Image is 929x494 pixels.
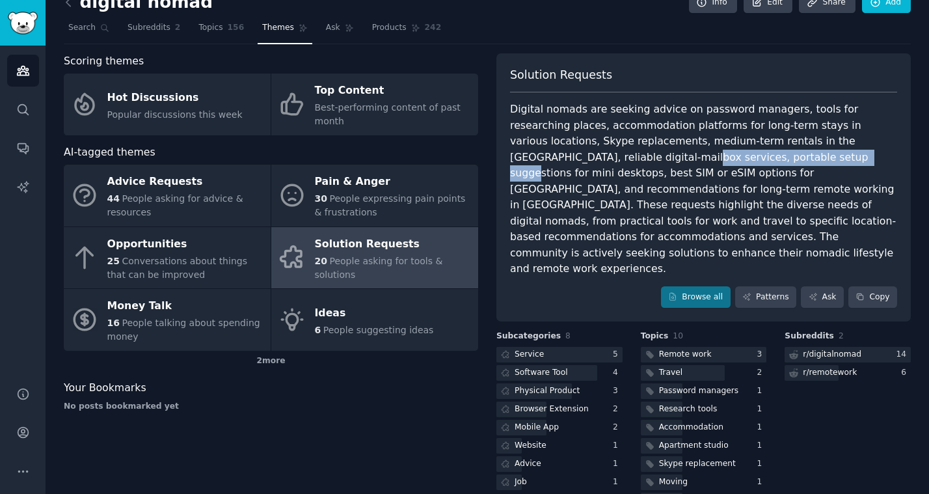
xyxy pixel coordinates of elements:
[315,303,434,323] div: Ideas
[515,440,546,452] div: Website
[785,347,911,363] a: r/digitalnomad14
[64,18,114,44] a: Search
[228,22,245,34] span: 156
[107,256,120,266] span: 25
[659,385,739,397] div: Password managers
[315,193,466,217] span: People expressing pain points & frustrations
[735,286,796,309] a: Patterns
[107,87,243,108] div: Hot Discussions
[123,18,185,44] a: Subreddits2
[641,383,767,400] a: Password managers1
[271,74,478,135] a: Top ContentBest-performing content of past month
[107,109,243,120] span: Popular discussions this week
[271,227,478,289] a: Solution Requests20People asking for tools & solutions
[321,18,358,44] a: Ask
[107,193,120,204] span: 44
[496,402,623,418] a: Browser Extension2
[315,325,321,335] span: 6
[64,165,271,226] a: Advice Requests44People asking for advice & resources
[613,458,623,470] div: 1
[803,349,861,361] div: r/ digitalnomad
[757,476,767,488] div: 1
[8,12,38,34] img: GummySearch logo
[757,385,767,397] div: 1
[641,438,767,454] a: Apartment studio1
[64,53,144,70] span: Scoring themes
[757,458,767,470] div: 1
[64,380,146,396] span: Your Bookmarks
[107,193,243,217] span: People asking for advice & resources
[425,22,442,34] span: 242
[659,367,682,379] div: Travel
[64,401,478,413] div: No posts bookmarked yet
[107,172,264,193] div: Advice Requests
[641,402,767,418] a: Research tools1
[839,331,844,340] span: 2
[515,385,580,397] div: Physical Product
[175,22,181,34] span: 2
[515,476,527,488] div: Job
[515,422,559,433] div: Mobile App
[315,234,472,254] div: Solution Requests
[757,404,767,415] div: 1
[757,440,767,452] div: 1
[659,422,723,433] div: Accommodation
[661,286,731,309] a: Browse all
[641,331,669,342] span: Topics
[613,404,623,415] div: 2
[515,367,568,379] div: Software Tool
[107,256,247,280] span: Conversations about things that can be improved
[659,349,712,361] div: Remote work
[757,367,767,379] div: 2
[515,349,544,361] div: Service
[496,331,561,342] span: Subcategories
[271,165,478,226] a: Pain & Anger30People expressing pain points & frustrations
[613,349,623,361] div: 5
[258,18,312,44] a: Themes
[659,440,729,452] div: Apartment studio
[128,22,170,34] span: Subreddits
[901,367,911,379] div: 6
[613,385,623,397] div: 3
[613,440,623,452] div: 1
[641,347,767,363] a: Remote work3
[271,289,478,351] a: Ideas6People suggesting ideas
[64,227,271,289] a: Opportunities25Conversations about things that can be improved
[194,18,249,44] a: Topics156
[315,102,461,126] span: Best-performing content of past month
[757,349,767,361] div: 3
[659,458,736,470] div: Skype replacement
[64,351,478,372] div: 2 more
[68,22,96,34] span: Search
[315,256,443,280] span: People asking for tools & solutions
[323,325,434,335] span: People suggesting ideas
[515,404,589,415] div: Browser Extension
[315,81,472,102] div: Top Content
[107,296,264,317] div: Money Talk
[641,420,767,436] a: Accommodation1
[496,365,623,381] a: Software Tool4
[315,172,472,193] div: Pain & Anger
[372,22,407,34] span: Products
[315,256,327,266] span: 20
[659,404,718,415] div: Research tools
[496,456,623,473] a: Advice1
[803,367,857,379] div: r/ remotework
[496,347,623,363] a: Service5
[496,438,623,454] a: Website1
[613,422,623,433] div: 2
[315,193,327,204] span: 30
[107,318,260,342] span: People talking about spending money
[496,383,623,400] a: Physical Product3
[641,474,767,491] a: Moving1
[107,234,264,254] div: Opportunities
[368,18,446,44] a: Products242
[785,331,834,342] span: Subreddits
[801,286,844,309] a: Ask
[613,367,623,379] div: 4
[659,476,688,488] div: Moving
[496,474,623,491] a: Job1
[613,476,623,488] div: 1
[785,365,911,381] a: r/remotework6
[262,22,294,34] span: Themes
